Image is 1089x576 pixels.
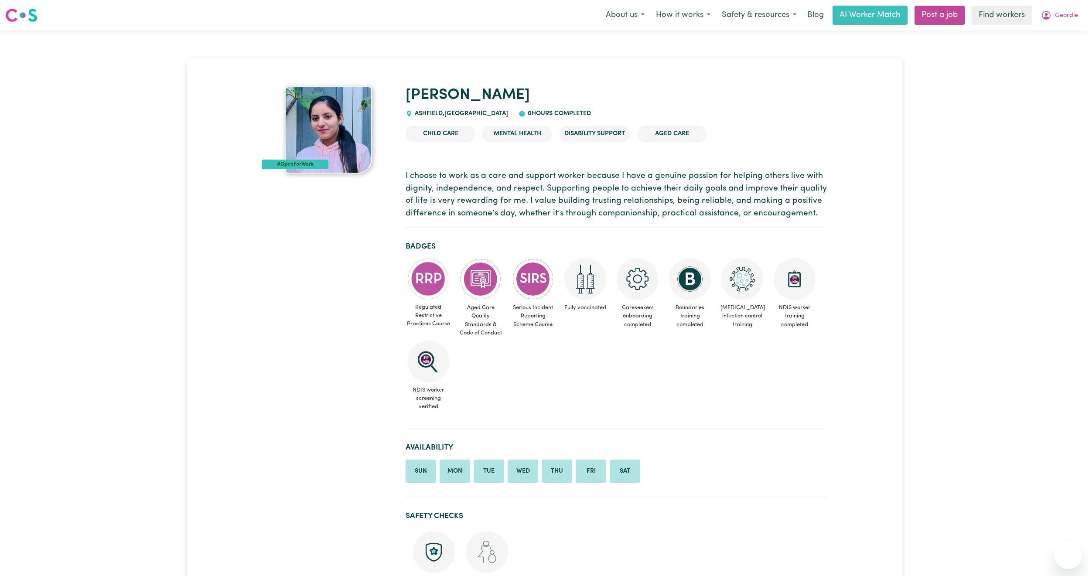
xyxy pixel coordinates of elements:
img: Working with children check [466,531,508,573]
span: 0 hours completed [526,110,591,117]
img: Care and support worker has received 2 doses of COVID-19 vaccine [564,258,606,300]
li: Disability Support [559,126,630,142]
li: Child care [406,126,475,142]
a: Monika's profile picture'#OpenForWork [262,86,395,174]
span: Boundaries training completed [667,300,713,332]
button: Safety & resources [716,6,802,24]
span: Regulated Restrictive Practices Course [406,300,451,332]
a: Careseekers logo [5,5,38,25]
a: Find workers [972,6,1032,25]
li: Available on Sunday [406,460,436,483]
span: NDIS worker screening verified [406,382,451,415]
span: NDIS worker training completed [772,300,817,332]
button: How it works [650,6,716,24]
li: Available on Tuesday [474,460,504,483]
img: CS Academy: COVID-19 Infection Control Training course completed [721,258,763,300]
img: CS Academy: Aged Care Quality Standards & Code of Conduct course completed [460,258,502,300]
span: Fully vaccinated [563,300,608,315]
button: My Account [1035,6,1084,24]
h2: Safety Checks [406,511,827,521]
li: Available on Saturday [610,460,640,483]
a: Blog [802,6,829,25]
span: ASHFIELD , [GEOGRAPHIC_DATA] [413,110,508,117]
img: Police check [413,531,455,573]
img: CS Academy: Careseekers Onboarding course completed [617,258,659,300]
li: Available on Wednesday [508,460,538,483]
a: Post a job [915,6,965,25]
h2: Badges [406,242,827,251]
div: #OpenForWork [262,160,328,169]
li: Available on Friday [576,460,606,483]
img: CS Academy: Boundaries in care and support work course completed [669,258,711,300]
span: Serious Incident Reporting Scheme Course [510,300,556,332]
p: I choose to work as a care and support worker because I have a genuine passion for helping others... [406,170,827,220]
iframe: Button to launch messaging window, conversation in progress [1054,541,1082,569]
span: Geordie [1055,11,1078,20]
img: Careseekers logo [5,7,38,23]
span: Aged Care Quality Standards & Code of Conduct [458,300,503,341]
li: Available on Thursday [542,460,572,483]
img: NDIS Worker Screening Verified [407,341,449,382]
img: Monika [285,86,372,174]
img: CS Academy: Serious Incident Reporting Scheme course completed [512,258,554,300]
img: CS Academy: Regulated Restrictive Practices course completed [407,258,449,300]
a: AI Worker Match [833,6,908,25]
li: Available on Monday [440,460,470,483]
li: Mental Health [482,126,552,142]
span: [MEDICAL_DATA] infection control training [720,300,765,332]
button: About us [600,6,650,24]
img: CS Academy: Introduction to NDIS Worker Training course completed [774,258,816,300]
span: Careseekers onboarding completed [615,300,660,332]
a: [PERSON_NAME] [406,88,530,103]
h2: Availability [406,443,827,452]
li: Aged Care [637,126,707,142]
